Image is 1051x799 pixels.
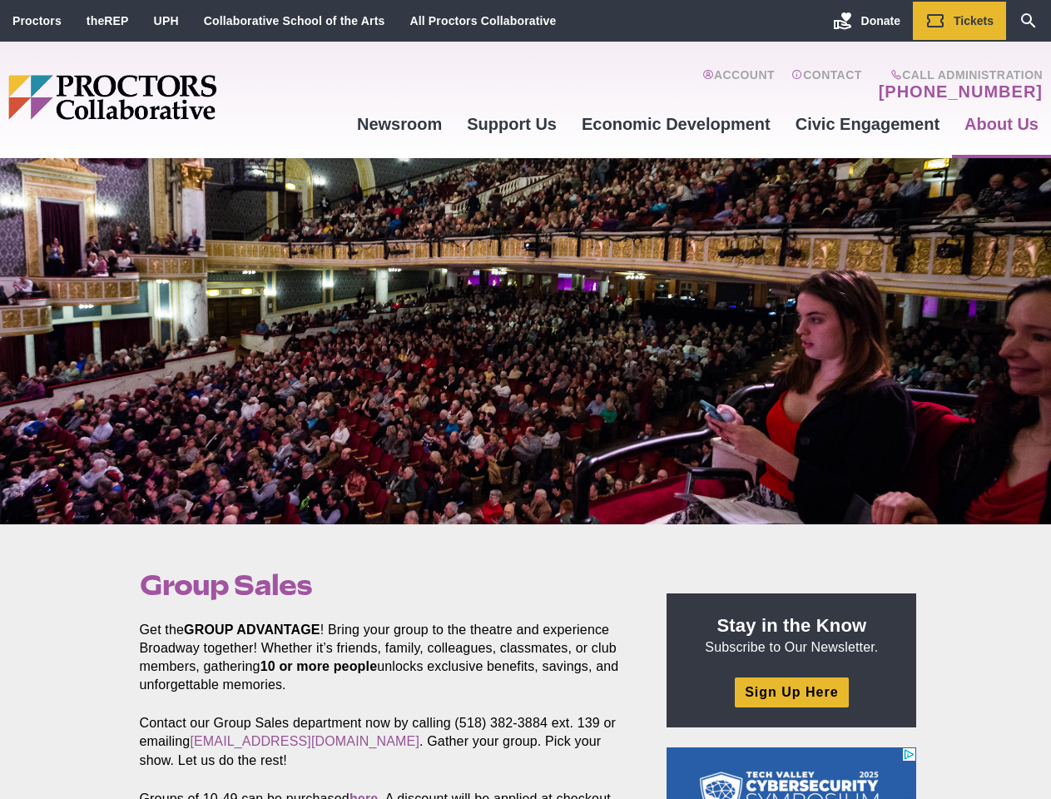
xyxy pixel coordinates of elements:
[913,2,1006,40] a: Tickets
[702,68,775,102] a: Account
[874,68,1043,82] span: Call Administration
[1006,2,1051,40] a: Search
[140,569,629,601] h1: Group Sales
[260,659,378,673] strong: 10 or more people
[12,14,62,27] a: Proctors
[345,102,454,146] a: Newsroom
[184,623,320,637] strong: GROUP ADVANTAGE
[687,613,896,657] p: Subscribe to Our Newsletter.
[954,14,994,27] span: Tickets
[140,714,629,769] p: Contact our Group Sales department now by calling (518) 382-3884 ext. 139 or emailing . Gather yo...
[87,14,129,27] a: theREP
[8,75,345,120] img: Proctors logo
[879,82,1043,102] a: [PHONE_NUMBER]
[861,14,900,27] span: Donate
[783,102,952,146] a: Civic Engagement
[409,14,556,27] a: All Proctors Collaborative
[952,102,1051,146] a: About Us
[140,621,629,694] p: Get the ! Bring your group to the theatre and experience Broadway together! Whether it’s friends,...
[154,14,179,27] a: UPH
[717,615,867,636] strong: Stay in the Know
[569,102,783,146] a: Economic Development
[820,2,913,40] a: Donate
[204,14,385,27] a: Collaborative School of the Arts
[791,68,862,102] a: Contact
[190,734,419,748] a: [EMAIL_ADDRESS][DOMAIN_NAME]
[454,102,569,146] a: Support Us
[735,677,848,707] a: Sign Up Here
